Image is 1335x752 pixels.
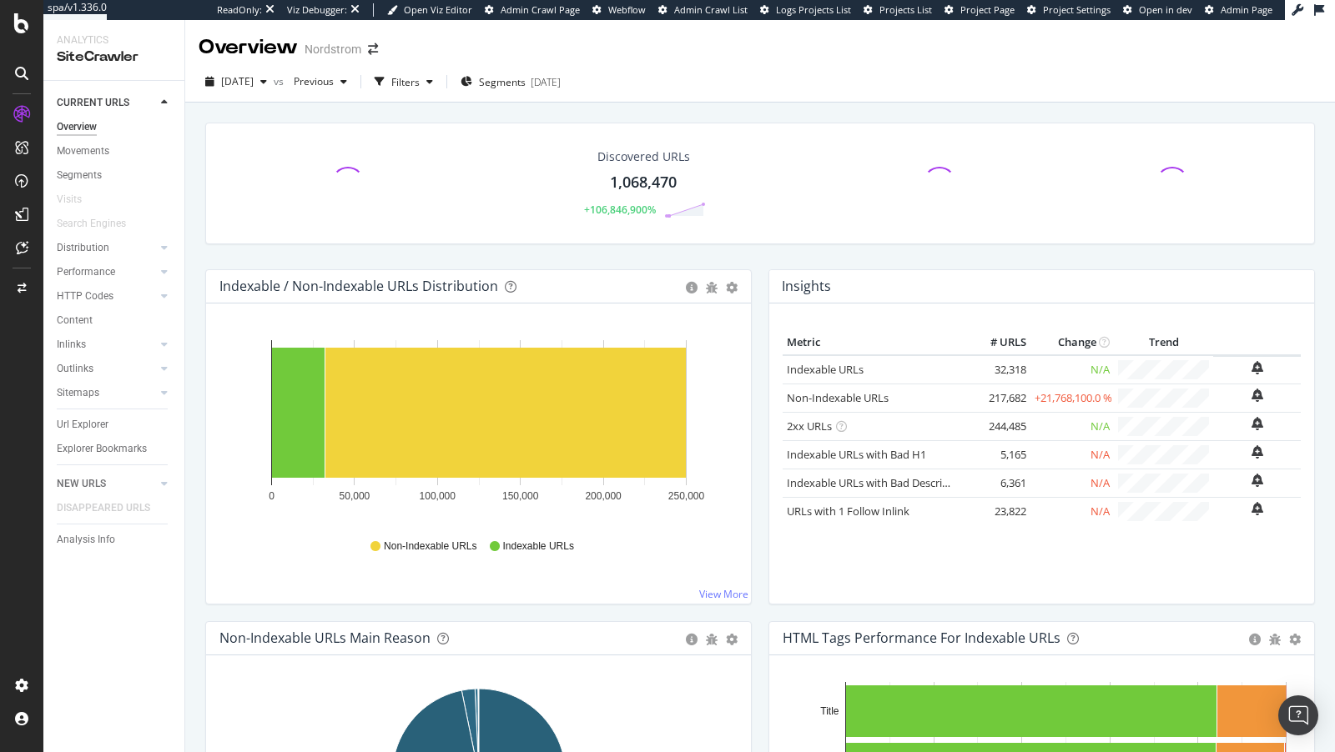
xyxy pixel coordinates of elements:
[1252,474,1263,487] div: bell-plus
[274,74,287,88] span: vs
[217,3,262,17] div: ReadOnly:
[1030,384,1114,412] td: +21,768,100.0 %
[57,191,98,208] a: Visits
[1139,3,1192,16] span: Open in dev
[420,490,456,502] text: 100,000
[387,3,472,17] a: Open Viz Editor
[57,288,156,305] a: HTTP Codes
[1252,502,1263,515] div: bell-plus
[879,3,932,16] span: Projects List
[787,504,909,519] a: URLs with 1 Follow Inlink
[658,3,748,17] a: Admin Crawl List
[57,167,173,184] a: Segments
[686,282,698,293] div: circle-info
[864,3,932,17] a: Projects List
[1252,389,1263,402] div: bell-plus
[964,497,1030,525] td: 23,822
[1252,417,1263,430] div: bell-plus
[1030,497,1114,525] td: N/A
[287,3,347,17] div: Viz Debugger:
[501,3,580,16] span: Admin Crawl Page
[585,490,622,502] text: 200,000
[787,390,889,405] a: Non-Indexable URLs
[57,33,171,48] div: Analytics
[592,3,646,17] a: Webflow
[1030,440,1114,469] td: N/A
[57,416,108,434] div: Url Explorer
[57,416,173,434] a: Url Explorer
[368,43,378,55] div: arrow-right-arrow-left
[1027,3,1111,17] a: Project Settings
[57,167,102,184] div: Segments
[305,41,361,58] div: Nordstrom
[57,288,113,305] div: HTTP Codes
[57,312,93,329] div: Content
[1289,634,1301,645] div: gear
[287,68,354,95] button: Previous
[57,263,156,281] a: Performance
[597,148,690,165] div: Discovered URLs
[964,412,1030,440] td: 244,485
[479,75,526,89] span: Segments
[726,282,738,293] div: gear
[760,3,851,17] a: Logs Projects List
[960,3,1015,16] span: Project Page
[964,384,1030,412] td: 217,682
[219,330,738,524] div: A chart.
[706,282,718,293] div: bug
[57,336,86,353] div: Inlinks
[674,3,748,16] span: Admin Crawl List
[1114,330,1213,355] th: Trend
[1030,355,1114,384] td: N/A
[776,3,851,16] span: Logs Projects List
[219,629,431,646] div: Non-Indexable URLs Main Reason
[964,440,1030,469] td: 5,165
[502,490,539,502] text: 150,000
[269,490,275,502] text: 0
[57,336,156,353] a: Inlinks
[699,587,748,601] a: View More
[668,490,705,502] text: 250,000
[584,203,656,217] div: +106,846,900%
[787,475,969,490] a: Indexable URLs with Bad Description
[57,531,115,549] div: Analysis Info
[686,634,698,645] div: circle-info
[57,191,82,208] div: Visits
[384,539,476,554] span: Non-Indexable URLs
[782,275,831,298] h4: Insights
[783,330,964,355] th: Metric
[57,94,156,112] a: CURRENT URLS
[1030,330,1114,355] th: Change
[57,360,156,378] a: Outlinks
[57,360,93,378] div: Outlinks
[1221,3,1272,16] span: Admin Page
[1030,469,1114,497] td: N/A
[57,143,173,160] a: Movements
[1030,412,1114,440] td: N/A
[1043,3,1111,16] span: Project Settings
[783,629,1060,646] div: HTML Tags Performance for Indexable URLs
[391,75,420,89] div: Filters
[57,48,171,67] div: SiteCrawler
[368,68,440,95] button: Filters
[787,447,926,462] a: Indexable URLs with Bad H1
[964,355,1030,384] td: 32,318
[57,143,109,160] div: Movements
[57,384,99,402] div: Sitemaps
[503,539,574,554] span: Indexable URLs
[485,3,580,17] a: Admin Crawl Page
[610,172,677,193] div: 1,068,470
[57,263,115,281] div: Performance
[199,68,274,95] button: [DATE]
[219,278,498,294] div: Indexable / Non-Indexable URLs Distribution
[1252,445,1263,459] div: bell-plus
[221,74,254,88] span: 2025 Jul. 17th
[57,215,126,233] div: Search Engines
[287,74,334,88] span: Previous
[454,68,567,95] button: Segments[DATE]
[531,75,561,89] div: [DATE]
[1269,634,1281,645] div: bug
[57,440,173,458] a: Explorer Bookmarks
[57,118,97,136] div: Overview
[57,312,173,329] a: Content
